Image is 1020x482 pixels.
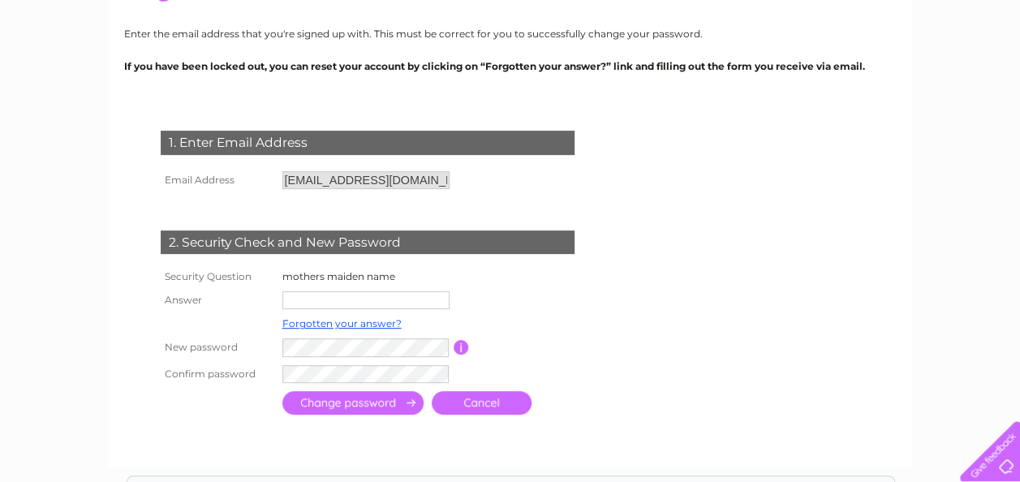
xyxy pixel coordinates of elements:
[124,26,897,41] p: Enter the email address that you're signed up with. This must be correct for you to successfully ...
[833,69,869,81] a: Energy
[971,69,1010,81] a: Contact
[454,340,469,355] input: Information
[157,287,278,313] th: Answer
[282,270,395,282] label: mothers maiden name
[793,69,824,81] a: Water
[714,8,826,28] a: 0333 014 3131
[127,9,894,79] div: Clear Business is a trading name of Verastar Limited (registered in [GEOGRAPHIC_DATA] No. 3667643...
[282,317,402,329] a: Forgotten your answer?
[157,167,278,193] th: Email Address
[157,334,278,361] th: New password
[157,266,278,287] th: Security Question
[157,361,278,388] th: Confirm password
[432,391,532,415] a: Cancel
[36,42,118,92] img: logo.png
[124,58,897,74] p: If you have been locked out, you can reset your account by clicking on “Forgotten your answer?” l...
[161,131,575,155] div: 1. Enter Email Address
[282,391,424,415] input: Submit
[937,69,961,81] a: Blog
[161,230,575,255] div: 2. Security Check and New Password
[879,69,927,81] a: Telecoms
